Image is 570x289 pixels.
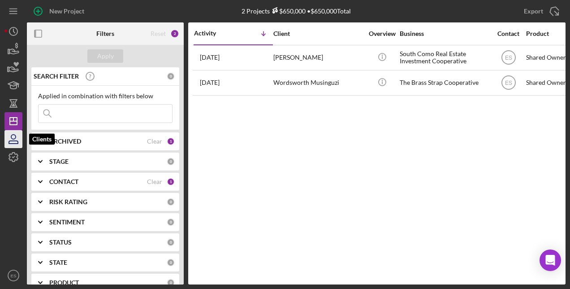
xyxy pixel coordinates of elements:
b: SEARCH FILTER [34,73,79,80]
div: The Brass Strap Cooperative [400,71,489,95]
button: Export [515,2,566,20]
div: New Project [49,2,84,20]
div: 0 [167,238,175,246]
div: 0 [167,72,175,80]
div: Export [524,2,543,20]
div: 0 [167,158,175,166]
button: Apply [87,49,123,63]
text: ES [505,80,512,86]
div: Applied in combination with filters below [38,92,173,100]
b: SENTIMENT [49,219,85,226]
b: PRODUCT [49,279,79,286]
div: Clear [147,138,162,145]
div: Apply [97,49,114,63]
b: STATE [49,259,67,266]
button: New Project [27,2,93,20]
div: 0 [167,198,175,206]
div: Activity [194,30,233,37]
div: 1 [167,137,175,145]
b: STATUS [49,239,72,246]
div: Open Intercom Messenger [540,250,561,271]
text: ES [505,55,512,61]
div: Business [400,30,489,37]
div: 0 [167,218,175,226]
b: STAGE [49,158,69,165]
b: ARCHIVED [49,138,81,145]
div: Wordsworth Musinguzi [273,71,363,95]
div: [PERSON_NAME] [273,46,363,70]
div: Overview [365,30,399,37]
div: Reset [151,30,166,37]
text: ES [11,273,17,278]
b: CONTACT [49,178,78,185]
div: Client [273,30,363,37]
button: ES [4,267,22,285]
div: 1 [167,178,175,186]
div: 0 [167,279,175,287]
b: Filters [96,30,114,37]
time: 2025-03-27 18:22 [200,79,220,86]
div: South Como Real Estate Investment Cooperative [400,46,489,70]
div: Contact [492,30,525,37]
div: 0 [167,258,175,267]
time: 2025-08-11 20:01 [200,54,220,61]
div: Clear [147,178,162,185]
div: $650,000 [270,7,306,15]
b: RISK RATING [49,198,87,206]
div: 2 Projects • $650,000 Total [242,7,351,15]
div: 2 [170,29,179,38]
